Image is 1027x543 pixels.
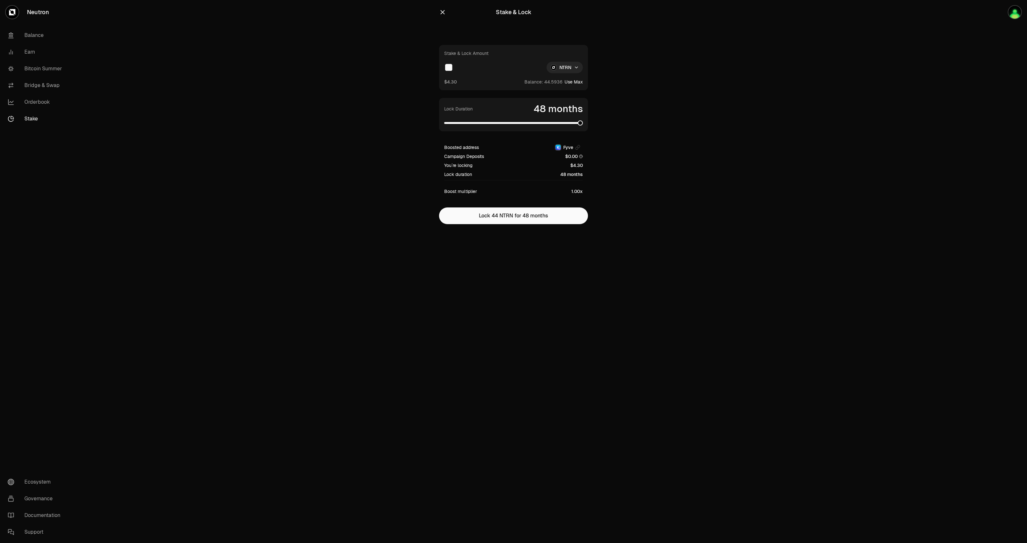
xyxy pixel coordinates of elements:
div: Stake & Lock Amount [444,50,488,57]
a: Stake [3,110,69,127]
button: $4.30 [444,78,457,85]
span: You`re locking [444,162,472,169]
a: Governance [3,490,69,507]
img: NTRN Logo [551,65,556,70]
a: Bridge & Swap [3,77,69,94]
span: Boosted address [444,144,479,151]
span: Boost multiplier [444,188,477,195]
span: 48 months [560,171,583,178]
button: Lock 44 NTRN for 48 months [439,207,588,224]
span: Fyve [563,144,573,151]
a: Ecosystem [3,474,69,490]
span: $4.30 [570,162,583,169]
span: Campaign Deposits [444,153,484,160]
img: Keplr [556,145,561,150]
button: Use Max [565,79,583,85]
span: $0.00 [565,153,583,160]
a: Earn [3,44,69,60]
span: Balance: [524,79,543,85]
a: Bitcoin Summer [3,60,69,77]
span: Lock duration [444,171,472,178]
a: Support [3,524,69,540]
div: NTRN [547,62,583,73]
a: Orderbook [3,94,69,110]
span: 1.00x [571,188,583,195]
label: Lock Duration [444,106,473,112]
span: 48 months [534,103,583,115]
a: Documentation [3,507,69,524]
div: Stake & Lock [496,8,531,17]
img: Fyve [1008,6,1021,19]
a: Balance [3,27,69,44]
button: KeplrFyve [552,144,583,151]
